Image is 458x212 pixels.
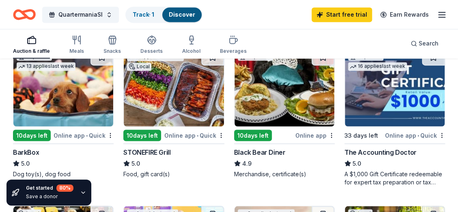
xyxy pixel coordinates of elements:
div: Food, gift card(s) [123,170,224,178]
div: Save a donor [26,193,73,200]
div: Alcohol [182,48,200,54]
span: • [197,132,198,138]
button: Alcohol [182,32,200,58]
a: Home [13,5,36,24]
button: Auction & raffle [13,32,50,58]
button: Beverages [220,32,247,58]
span: 4.9 [242,158,252,168]
div: 10 days left [13,130,51,141]
span: Search [419,39,439,48]
div: A $1,000 Gift Certificate redeemable for expert tax preparation or tax resolution services—recipi... [344,170,445,186]
button: Meals [69,32,84,58]
div: Local [127,63,151,71]
span: • [417,132,419,138]
span: • [86,132,88,138]
div: Online app Quick [164,130,224,140]
a: Discover [169,11,195,18]
div: Merchandise, certificate(s) [234,170,335,178]
a: Image for Black Bear DinerTop rated10days leftOnline appBlack Bear Diner4.9Merchandise, certifica... [234,49,335,178]
div: 16 applies last week [348,62,407,71]
a: Image for STONEFIRE Grill2 applieslast weekLocal10days leftOnline app•QuickSTONEFIRE Grill5.0Food... [123,49,224,178]
a: Earn Rewards [375,7,434,22]
a: Image for BarkBoxTop rated13 applieslast week10days leftOnline app•QuickBarkBox5.0Dog toy(s), dog... [13,49,114,178]
div: STONEFIRE Grill [123,147,170,157]
span: QuartermaniaSI [58,10,103,19]
div: Get started [26,184,73,192]
button: Track· 1Discover [125,6,202,23]
div: 13 applies last week [17,62,75,71]
div: 80 % [56,184,73,192]
a: Track· 1 [133,11,154,18]
div: Snacks [103,48,121,54]
div: Meals [69,48,84,54]
span: 5.0 [353,158,361,168]
a: Image for The Accounting DoctorTop rated16 applieslast week33 days leftOnline app•QuickThe Accoun... [344,49,445,186]
div: Online app [295,130,335,140]
div: The Accounting Doctor [344,147,417,157]
img: Image for STONEFIRE Grill [124,49,224,126]
img: Image for Black Bear Diner [234,49,334,126]
div: Desserts [140,48,163,54]
button: Desserts [140,32,163,58]
div: Black Bear Diner [234,147,286,157]
span: 5.0 [21,158,30,168]
div: Beverages [220,48,247,54]
button: Search [404,35,445,52]
div: 33 days left [344,130,378,140]
div: Auction & raffle [13,48,50,54]
a: Start free trial [312,7,372,22]
button: Snacks [103,32,121,58]
img: Image for The Accounting Doctor [345,49,445,126]
div: Online app Quick [54,130,114,140]
div: 10 days left [234,130,272,141]
div: Online app Quick [385,130,445,140]
div: BarkBox [13,147,39,157]
button: QuartermaniaSI [42,6,119,23]
span: 5.0 [131,158,140,168]
div: 10 days left [123,130,161,141]
div: Dog toy(s), dog food [13,170,114,178]
img: Image for BarkBox [13,49,113,126]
